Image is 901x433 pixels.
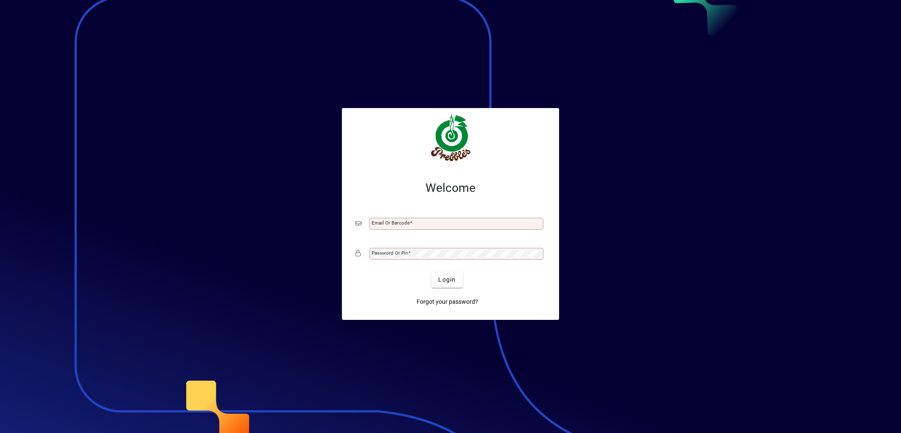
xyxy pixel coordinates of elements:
mat-label: Email or Barcode [372,220,410,226]
a: Forgot your password? [413,294,481,310]
h2: Welcome [355,181,546,195]
span: Login [438,275,456,284]
button: Login [431,272,462,288]
span: Forgot your password? [417,297,478,306]
mat-label: Password or Pin [372,250,408,256]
